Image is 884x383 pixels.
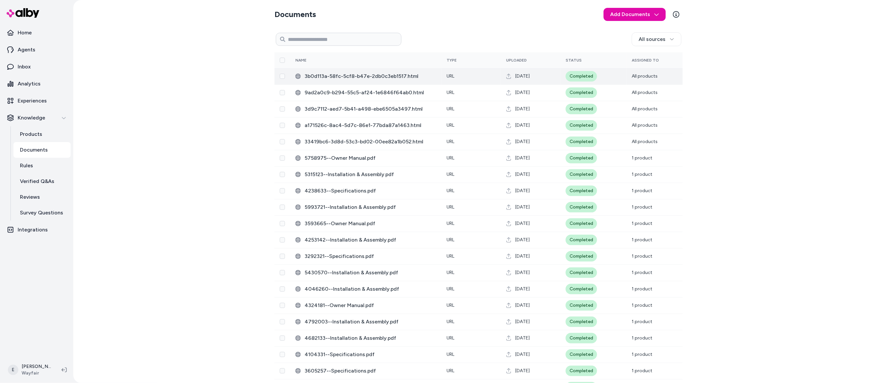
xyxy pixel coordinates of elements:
div: Completed [566,366,597,376]
span: URL [447,221,454,226]
span: 1 product [632,188,652,193]
p: Reviews [20,193,40,201]
div: Completed [566,284,597,294]
div: 4238633--Specifications.pdf [295,187,436,195]
span: 4104331--Specifications.pdf [305,351,436,358]
span: 1 product [632,319,652,324]
div: 3593665--Owner Manual.pdf [295,220,436,228]
button: Select row [280,188,285,193]
button: Select row [280,123,285,128]
div: 5758975--Owner Manual.pdf [295,154,436,162]
span: [DATE] [515,269,530,276]
p: Verified Q&As [20,177,54,185]
button: Select row [280,303,285,308]
button: Select row [280,336,285,341]
div: a171526c-8ac4-5d7c-86e1-77bda87a1463.html [295,121,436,129]
div: Completed [566,300,597,311]
div: Name [295,58,345,63]
span: 3292321--Specifications.pdf [305,252,436,260]
span: [DATE] [515,204,530,210]
img: alby Logo [7,8,39,18]
button: Select row [280,221,285,226]
span: 1 product [632,270,652,275]
span: URL [447,188,454,193]
span: [DATE] [515,368,530,374]
div: Completed [566,186,597,196]
p: Experiences [18,97,47,105]
span: 5758975--Owner Manual.pdf [305,154,436,162]
span: URL [447,90,454,95]
span: 4253142--Installation & Assembly.pdf [305,236,436,244]
div: 4253142--Installation & Assembly.pdf [295,236,436,244]
span: [DATE] [515,138,530,145]
div: 3605257--Specifications.pdf [295,367,436,375]
div: Completed [566,104,597,114]
span: [DATE] [515,188,530,194]
p: Integrations [18,226,48,234]
p: Products [20,130,42,138]
span: All products [632,73,658,79]
a: Inbox [3,59,71,75]
span: All sources [639,35,665,43]
div: 4104331--Specifications.pdf [295,351,436,358]
span: [DATE] [515,351,530,358]
span: 1 product [632,286,652,292]
span: URL [447,352,454,357]
p: Knowledge [18,114,45,122]
p: Inbox [18,63,31,71]
button: Add Documents [604,8,666,21]
span: [DATE] [515,73,530,80]
div: Completed [566,71,597,82]
span: All products [632,106,658,112]
button: Select row [280,90,285,95]
span: 3605257--Specifications.pdf [305,367,436,375]
span: URL [447,253,454,259]
div: Completed [566,137,597,147]
div: Completed [566,235,597,245]
span: 3593665--Owner Manual.pdf [305,220,436,228]
a: Home [3,25,71,41]
span: 5430570--Installation & Assembly.pdf [305,269,436,277]
a: Verified Q&As [13,173,71,189]
span: URL [447,319,454,324]
span: 1 product [632,155,652,161]
button: Select all [280,58,285,63]
span: [DATE] [515,237,530,243]
span: Uploaded [506,58,527,63]
h2: Documents [274,9,316,20]
p: Agents [18,46,35,54]
div: 5315123--Installation & Assembly.pdf [295,171,436,178]
div: 4792003--Installation & Assembly.pdf [295,318,436,326]
a: Experiences [3,93,71,109]
span: 3d9c7112-aed7-5b41-a498-ebe6505a3497.html [305,105,436,113]
span: [DATE] [515,220,530,227]
span: [DATE] [515,319,530,325]
button: Select row [280,139,285,144]
span: URL [447,286,454,292]
span: All products [632,139,658,144]
button: Select row [280,368,285,374]
span: URL [447,237,454,243]
span: 4792003--Installation & Assembly.pdf [305,318,436,326]
span: 1 product [632,368,652,374]
span: [DATE] [515,335,530,341]
span: 1 product [632,352,652,357]
div: Completed [566,202,597,212]
div: Completed [566,218,597,229]
span: 33419bc6-3d8d-53c3-bd02-00ee82a1b052.html [305,138,436,146]
div: 33419bc6-3d8d-53c3-bd02-00ee82a1b052.html [295,138,436,146]
span: URL [447,204,454,210]
span: E [8,365,18,375]
div: Completed [566,251,597,262]
a: Reviews [13,189,71,205]
div: 4324181--Owner Manual.pdf [295,301,436,309]
span: 1 product [632,237,652,243]
span: [DATE] [515,253,530,260]
span: 4324181--Owner Manual.pdf [305,301,436,309]
span: 1 product [632,221,652,226]
span: All products [632,90,658,95]
div: 4682133--Installation & Assembly.pdf [295,334,436,342]
p: Documents [20,146,48,154]
span: [DATE] [515,122,530,129]
span: 1 product [632,172,652,177]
